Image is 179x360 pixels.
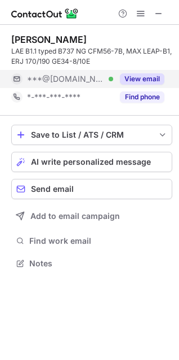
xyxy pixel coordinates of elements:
div: [PERSON_NAME] [11,34,87,45]
span: AI write personalized message [31,157,151,166]
button: Reveal Button [120,73,164,85]
span: Find work email [29,236,168,246]
span: Send email [31,185,74,194]
span: ***@[DOMAIN_NAME] [27,74,105,84]
button: Send email [11,179,172,199]
span: Add to email campaign [30,212,120,221]
img: ContactOut v5.3.10 [11,7,79,20]
button: Add to email campaign [11,206,172,226]
button: save-profile-one-click [11,125,172,145]
div: Save to List / ATS / CRM [31,130,153,139]
button: Reveal Button [120,91,164,103]
span: Notes [29,258,168,269]
button: AI write personalized message [11,152,172,172]
button: Notes [11,256,172,271]
div: LAE B1.1 typed B737 NG CFM56-7B, MAX LEAP-B1, ERJ 170/190 GE34-8/10E [11,46,172,67]
button: Find work email [11,233,172,249]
